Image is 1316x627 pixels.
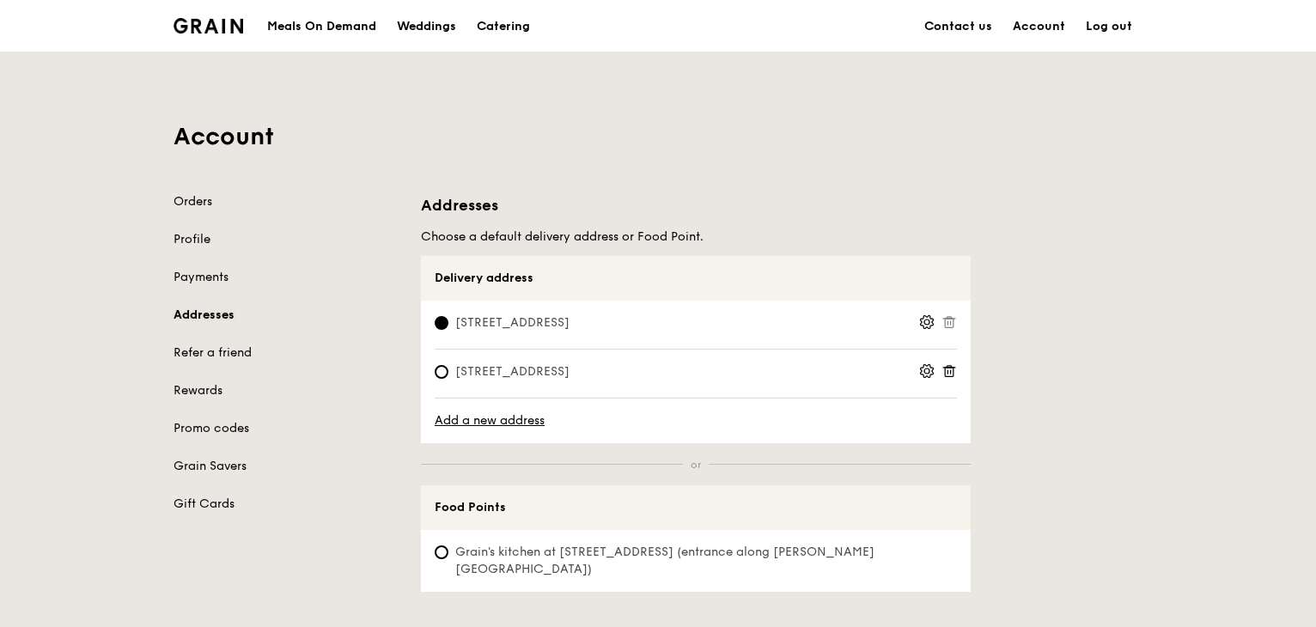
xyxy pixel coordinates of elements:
a: Account [1002,1,1075,52]
th: Food Points [421,485,971,530]
th: Delivery address [421,256,971,301]
h1: Account [174,121,1142,152]
a: Promo codes [174,420,400,437]
a: Weddings [387,1,466,52]
a: Orders [174,193,400,210]
a: Addresses [174,307,400,324]
h3: Addresses [421,193,971,217]
span: [STREET_ADDRESS] [435,363,590,380]
input: [STREET_ADDRESS] [435,316,448,330]
a: Rewards [174,382,400,399]
a: Grain Savers [174,458,400,475]
a: Refer a friend [174,344,400,362]
a: Log out [1075,1,1142,52]
a: Profile [174,231,400,248]
div: Meals On Demand [267,1,376,52]
a: Catering [466,1,540,52]
span: [STREET_ADDRESS] [435,314,590,332]
div: Catering [477,1,530,52]
div: Weddings [397,1,456,52]
a: Contact us [914,1,1002,52]
a: Payments [174,269,400,286]
img: Grain [174,18,243,33]
span: Grain's kitchen at [STREET_ADDRESS] (entrance along [PERSON_NAME][GEOGRAPHIC_DATA]) [435,544,957,578]
input: Grain's kitchen at [STREET_ADDRESS] (entrance along [PERSON_NAME][GEOGRAPHIC_DATA]) [435,545,448,559]
a: Add a new address [435,412,957,429]
input: [STREET_ADDRESS] [435,365,448,379]
a: Gift Cards [174,496,400,513]
p: Choose a default delivery address or Food Point. [421,229,971,244]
